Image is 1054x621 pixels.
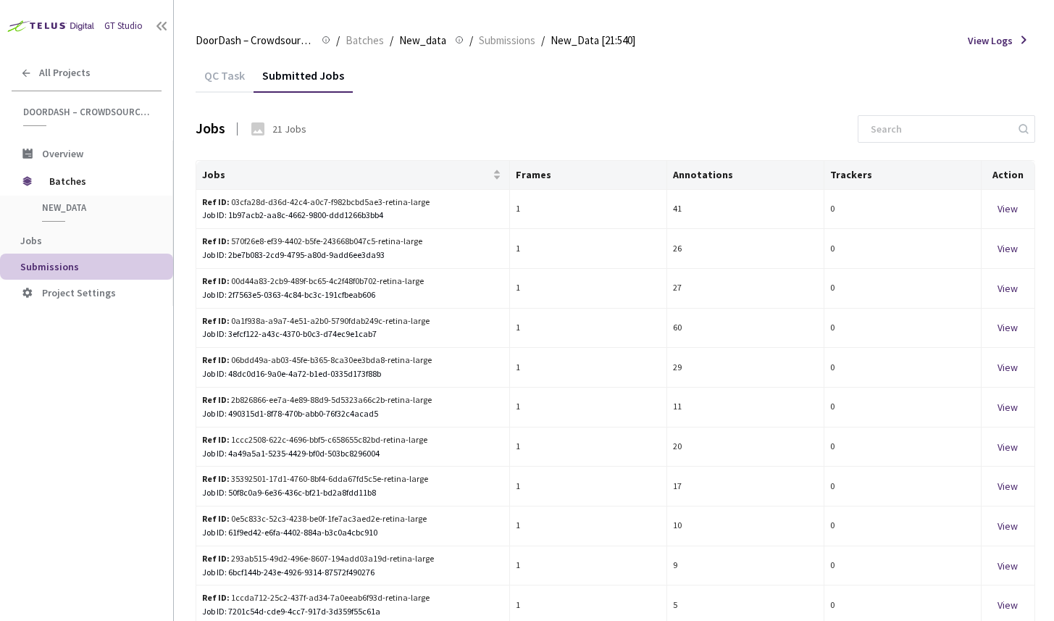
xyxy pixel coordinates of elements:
div: View [987,201,1029,217]
div: 06bdd49a-ab03-45fe-b365-8ca30ee3bda8-retina-large [202,354,453,367]
div: 0e5c833c-52c3-4238-be0f-1fe7ac3aed2e-retina-large [202,512,453,526]
div: 35392501-17d1-4760-8bf4-6dda67fd5c5e-retina-large [202,472,453,486]
span: New_data [42,201,149,214]
span: Jobs [20,234,42,247]
td: 1 [510,309,667,349]
b: Ref ID: [202,236,230,246]
div: Job ID: 48dc0d16-9a0e-4a72-b1ed-0335d173f88b [202,367,503,381]
div: View [987,359,1029,375]
span: Submissions [479,32,535,49]
td: 1 [510,388,667,428]
td: 29 [667,348,824,388]
div: 00d44a83-2cb9-489f-bc65-4c2f48f0b702-retina-large [202,275,453,288]
td: 11 [667,388,824,428]
td: 0 [824,428,982,467]
td: 20 [667,428,824,467]
div: Job ID: 490315d1-8f78-470b-abb0-76f32c4acad5 [202,407,503,421]
th: Jobs [196,161,510,190]
div: Job ID: 6bcf144b-243e-4926-9314-87572f490276 [202,566,503,580]
b: Ref ID: [202,354,230,365]
div: 1ccc2508-622c-4696-bbf5-c658655c82bd-retina-large [202,433,453,447]
div: View [987,558,1029,574]
div: Job ID: 2be7b083-2cd9-4795-a80d-9add6ee3da93 [202,249,503,262]
td: 0 [824,507,982,546]
td: 1 [510,546,667,586]
td: 1 [510,507,667,546]
td: 10 [667,507,824,546]
td: 0 [824,348,982,388]
div: View [987,280,1029,296]
span: All Projects [39,67,91,79]
span: Batches [346,32,384,49]
td: 1 [510,269,667,309]
span: DoorDash – Crowdsource Catalog Annotation [196,32,313,49]
span: Batches [49,167,149,196]
td: 9 [667,546,824,586]
th: Action [982,161,1035,190]
div: Job ID: 50f8c0a9-6e36-436c-bf21-bd2a8fdd11b8 [202,486,503,500]
td: 0 [824,388,982,428]
b: Ref ID: [202,394,230,405]
span: Jobs [202,169,490,180]
div: 03cfa28d-d36d-42c4-a0c7-f982bcbd5ae3-retina-large [202,196,453,209]
td: 17 [667,467,824,507]
span: DoorDash – Crowdsource Catalog Annotation [23,106,153,118]
b: Ref ID: [202,473,230,484]
b: Ref ID: [202,315,230,326]
li: / [541,32,545,49]
span: View Logs [968,33,1013,48]
td: 1 [510,348,667,388]
td: 26 [667,229,824,269]
span: New_Data [21:540] [551,32,635,49]
div: GT Studio [104,20,143,33]
div: Submitted Jobs [254,68,353,93]
div: View [987,399,1029,415]
th: Frames [510,161,667,190]
td: 1 [510,229,667,269]
div: 2b826866-ee7a-4e89-88d9-5d5323a66c2b-retina-large [202,393,453,407]
td: 0 [824,229,982,269]
div: Job ID: 61f9ed42-e6fa-4402-884a-b3c0a4cbc910 [202,526,503,540]
div: Job ID: 1b97acb2-aa8c-4662-9800-ddd1266b3bb4 [202,209,503,222]
li: / [469,32,473,49]
a: Submissions [476,32,538,48]
div: 570f26e8-ef39-4402-b5fe-243668b047c5-retina-large [202,235,453,249]
div: Jobs [196,118,225,139]
div: Job ID: 2f7563e5-0363-4c84-bc3c-191cfbeab606 [202,288,503,302]
td: 0 [824,309,982,349]
td: 0 [824,269,982,309]
td: 1 [510,190,667,230]
div: Job ID: 7201c54d-cde9-4cc7-917d-3d359f55c61a [202,605,503,619]
th: Trackers [824,161,982,190]
th: Annotations [667,161,824,190]
div: 1ccda712-25c2-437f-ad34-7a0eeab6f93d-retina-large [202,591,453,605]
td: 0 [824,546,982,586]
div: View [987,518,1029,534]
span: New_data [399,32,446,49]
div: 293ab515-49d2-496e-8607-194add03a19d-retina-large [202,552,453,566]
div: View [987,597,1029,613]
li: / [390,32,393,49]
td: 41 [667,190,824,230]
div: 0a1f938a-a9a7-4e51-a2b0-5790fdab249c-retina-large [202,314,453,328]
input: Search [862,116,1016,142]
div: Job ID: 4a49a5a1-5235-4429-bf0d-503bc8296004 [202,447,503,461]
span: Project Settings [42,286,116,299]
b: Ref ID: [202,553,230,564]
div: Job ID: 3efcf122-a43c-4370-b0c3-d74ec9e1cab7 [202,328,503,341]
li: / [336,32,340,49]
td: 27 [667,269,824,309]
div: QC Task [196,68,254,93]
div: View [987,478,1029,494]
span: Overview [42,147,83,160]
td: 0 [824,190,982,230]
b: Ref ID: [202,592,230,603]
td: 1 [510,467,667,507]
b: Ref ID: [202,196,230,207]
a: Batches [343,32,387,48]
div: View [987,320,1029,335]
span: Submissions [20,260,79,273]
div: View [987,439,1029,455]
b: Ref ID: [202,275,230,286]
td: 1 [510,428,667,467]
